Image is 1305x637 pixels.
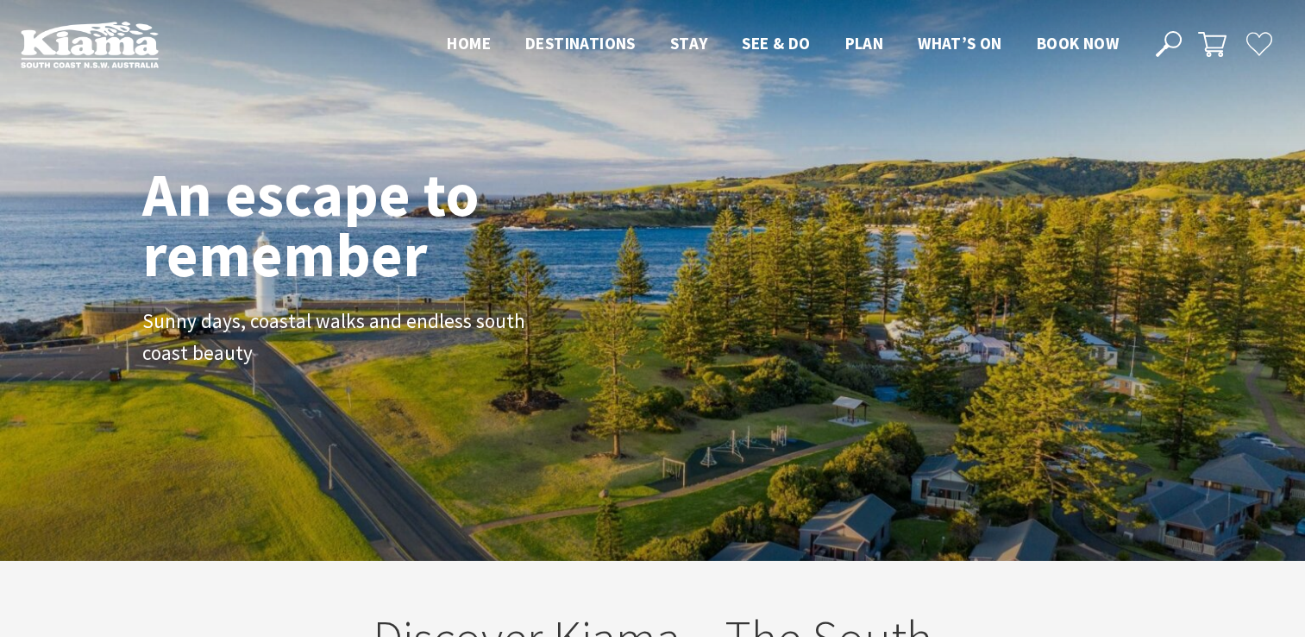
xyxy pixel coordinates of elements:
[142,306,530,369] p: Sunny days, coastal walks and endless south coast beauty
[1037,33,1119,54] span: Book now
[430,30,1136,59] nav: Main Menu
[742,33,810,54] span: See & Do
[918,33,1002,54] span: What’s On
[525,33,636,54] span: Destinations
[670,33,708,54] span: Stay
[845,33,884,54] span: Plan
[142,164,617,285] h1: An escape to remember
[21,21,159,68] img: Kiama Logo
[447,33,491,54] span: Home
